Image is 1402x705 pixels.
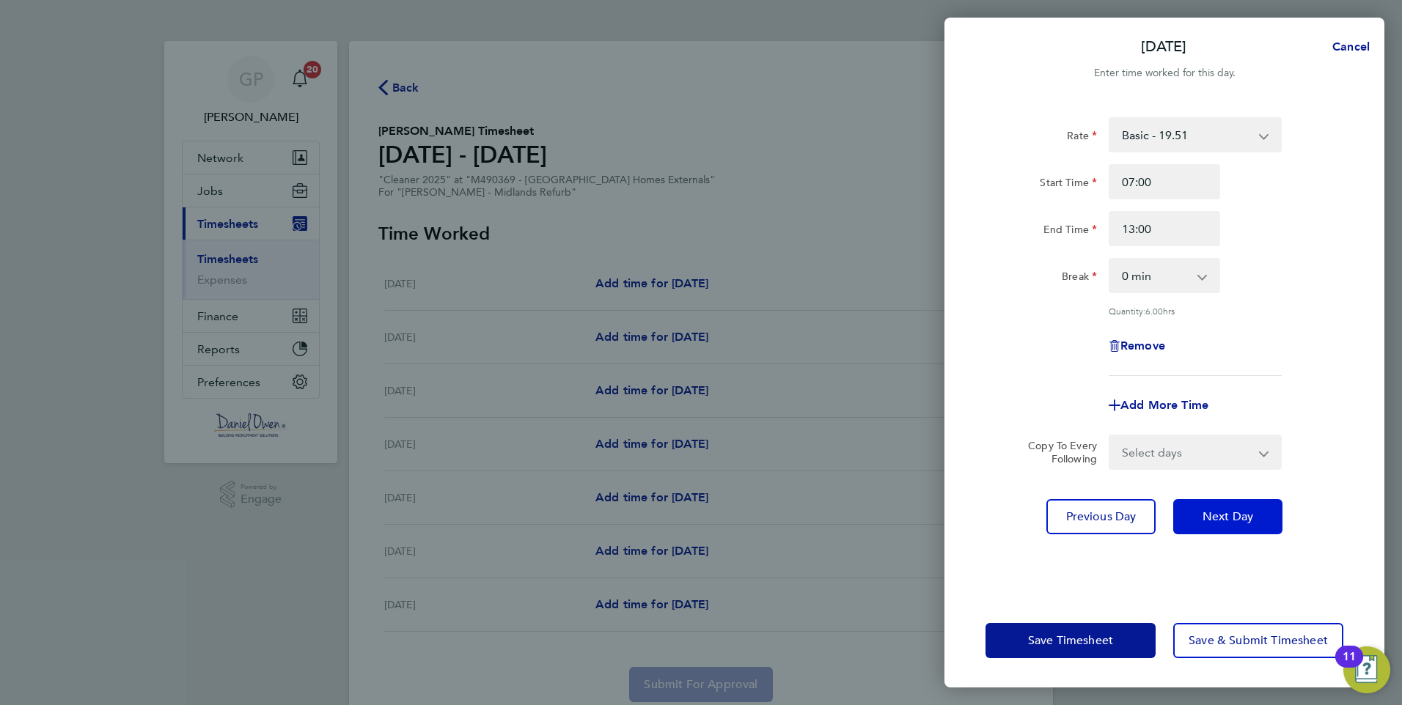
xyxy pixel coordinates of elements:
span: 6.00 [1145,305,1163,317]
button: Add More Time [1109,399,1208,411]
input: E.g. 08:00 [1109,164,1220,199]
span: Previous Day [1066,509,1137,524]
span: Cancel [1328,40,1370,53]
label: Start Time [1040,176,1097,193]
div: 11 [1343,657,1356,676]
input: E.g. 18:00 [1109,211,1220,246]
span: Remove [1120,339,1165,352]
span: Save Timesheet [1028,633,1113,648]
button: Remove [1109,340,1165,352]
button: Next Day [1173,499,1282,534]
div: Enter time worked for this day. [944,64,1384,82]
button: Save Timesheet [986,623,1156,658]
label: End Time [1043,223,1097,240]
button: Save & Submit Timesheet [1173,623,1343,658]
label: Break [1062,270,1097,287]
label: Copy To Every Following [1016,439,1097,465]
button: Previous Day [1046,499,1156,534]
p: [DATE] [1141,37,1186,57]
button: Cancel [1309,32,1384,62]
button: Open Resource Center, 11 new notifications [1343,646,1390,693]
span: Save & Submit Timesheet [1189,633,1328,648]
span: Add More Time [1120,398,1208,412]
span: Next Day [1203,509,1253,524]
div: Quantity: hrs [1109,305,1282,317]
label: Rate [1067,129,1097,147]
